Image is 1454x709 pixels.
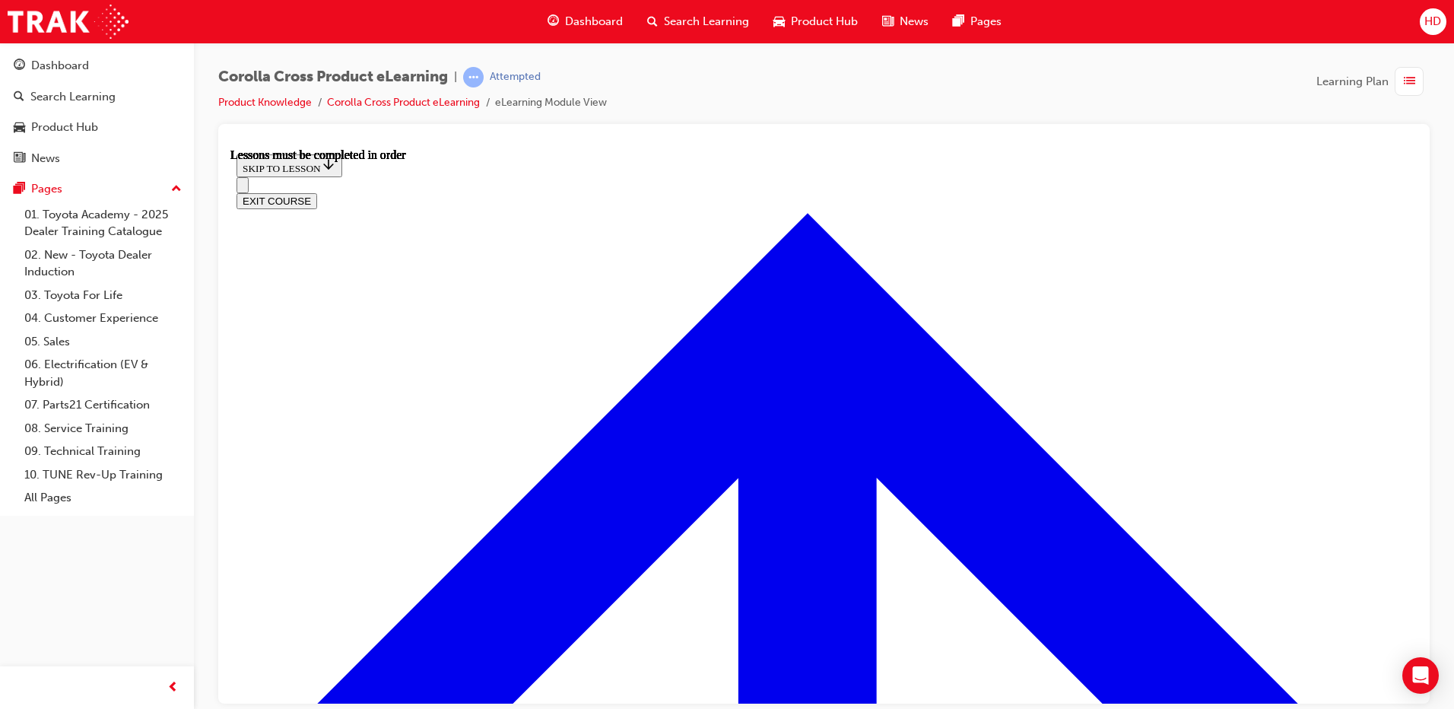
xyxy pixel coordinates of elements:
div: Search Learning [30,88,116,106]
div: Attempted [490,70,541,84]
span: News [900,13,929,30]
a: pages-iconPages [941,6,1014,37]
button: Pages [6,175,188,203]
a: news-iconNews [870,6,941,37]
span: Pages [970,13,1002,30]
span: pages-icon [14,183,25,196]
a: All Pages [18,486,188,510]
a: Corolla Cross Product eLearning [327,96,480,109]
button: DashboardSearch LearningProduct HubNews [6,49,188,175]
span: search-icon [647,12,658,31]
span: guage-icon [548,12,559,31]
button: SKIP TO LESSON [6,6,112,29]
span: car-icon [773,12,785,31]
a: 09. Technical Training [18,440,188,463]
a: guage-iconDashboard [535,6,635,37]
div: News [31,150,60,167]
span: Product Hub [791,13,858,30]
button: Learning Plan [1316,67,1430,96]
nav: Navigation menu [6,29,1181,61]
span: car-icon [14,121,25,135]
a: 10. TUNE Rev-Up Training [18,463,188,487]
button: EXIT COURSE [6,45,87,61]
span: HD [1424,13,1441,30]
a: 03. Toyota For Life [18,284,188,307]
a: 06. Electrification (EV & Hybrid) [18,353,188,393]
a: Dashboard [6,52,188,80]
span: Search Learning [664,13,749,30]
a: car-iconProduct Hub [761,6,870,37]
li: eLearning Module View [495,94,607,112]
button: HD [1420,8,1446,35]
div: Open Intercom Messenger [1402,657,1439,694]
span: guage-icon [14,59,25,73]
a: 08. Service Training [18,417,188,440]
div: Pages [31,180,62,198]
span: pages-icon [953,12,964,31]
div: Dashboard [31,57,89,75]
a: Product Knowledge [218,96,312,109]
a: 05. Sales [18,330,188,354]
span: up-icon [171,180,182,199]
a: News [6,145,188,173]
span: news-icon [882,12,894,31]
span: prev-icon [167,679,179,698]
span: list-icon [1404,72,1415,91]
span: Learning Plan [1316,73,1389,91]
a: 07. Parts21 Certification [18,393,188,417]
a: 02. New - Toyota Dealer Induction [18,243,188,284]
a: search-iconSearch Learning [635,6,761,37]
a: 01. Toyota Academy - 2025 Dealer Training Catalogue [18,203,188,243]
span: Dashboard [565,13,623,30]
span: search-icon [14,91,24,104]
span: SKIP TO LESSON [12,14,106,26]
div: Product Hub [31,119,98,136]
span: learningRecordVerb_ATTEMPT-icon [463,67,484,87]
button: Open navigation menu [6,29,18,45]
img: Trak [8,5,129,39]
span: Corolla Cross Product eLearning [218,68,448,86]
a: 04. Customer Experience [18,307,188,330]
a: Search Learning [6,83,188,111]
span: | [454,68,457,86]
span: news-icon [14,152,25,166]
a: Product Hub [6,113,188,141]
